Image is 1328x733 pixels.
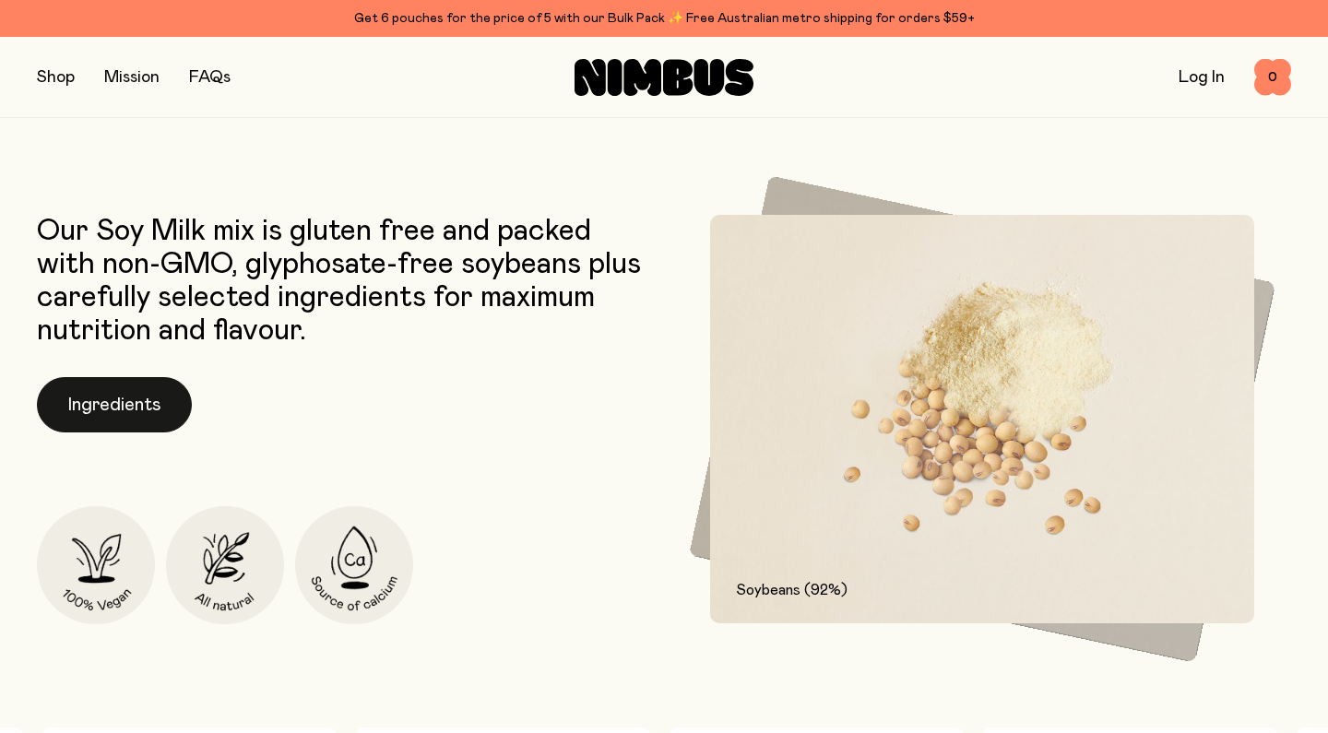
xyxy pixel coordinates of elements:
a: Log In [1179,69,1225,86]
img: 92% Soybeans and soybean powder [710,215,1254,623]
p: Our Soy Milk mix is gluten free and packed with non-GMO, glyphosate-free soybeans plus carefully ... [37,215,655,348]
a: FAQs [189,69,231,86]
button: 0 [1254,59,1291,96]
button: Ingredients [37,377,192,432]
a: Mission [104,69,160,86]
p: Soybeans (92%) [736,579,1228,601]
div: Get 6 pouches for the price of 5 with our Bulk Pack ✨ Free Australian metro shipping for orders $59+ [37,7,1291,30]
